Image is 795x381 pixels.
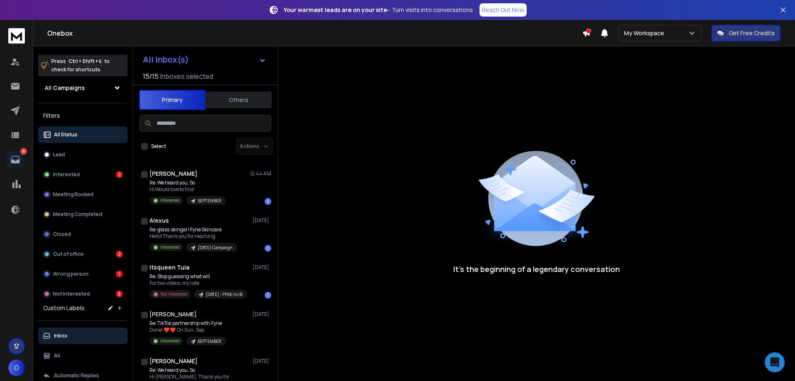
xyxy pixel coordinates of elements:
[198,245,232,251] p: [DATE] Campaign
[149,374,244,380] p: Hi [PERSON_NAME], Thank you for
[38,226,128,243] button: Closed
[149,327,226,333] p: Done! ❤️❤️ On Sun, Sep
[765,352,785,372] div: Open Intercom Messenger
[160,197,180,204] p: Interested
[206,291,242,298] p: [DATE] - FYNE HUB
[149,357,198,365] h1: [PERSON_NAME]
[38,80,128,96] button: All Campaigns
[8,359,25,376] button: O
[149,186,226,193] p: Hi Would love to find
[38,126,128,143] button: All Status
[149,216,169,225] h1: Alexus
[149,273,247,280] p: Re: Stop guessing what will
[160,291,188,297] p: Not Interested
[253,358,271,364] p: [DATE]
[143,56,189,64] h1: All Inbox(s)
[47,28,582,38] h1: Onebox
[482,6,524,14] p: Reach Out Now
[284,6,387,14] strong: Your warmest leads are on your site
[20,148,27,155] p: 8
[149,180,226,186] p: Re: We heard you. So
[149,226,237,233] p: Re: glass.skingal | Fyne Skincare
[45,84,85,92] h1: All Campaigns
[54,372,99,379] p: Automatic Replies
[265,198,271,205] div: 1
[149,170,198,178] h1: [PERSON_NAME]
[51,57,110,74] p: Press to check for shortcuts.
[198,338,221,345] p: SEPTEMBER
[38,110,128,121] h3: Filters
[38,206,128,223] button: Meeting Completed
[54,352,60,359] p: All
[53,251,84,257] p: Out of office
[116,171,123,178] div: 2
[253,264,271,271] p: [DATE]
[54,131,77,138] p: All Status
[38,266,128,282] button: Wrong person1
[149,320,226,327] p: Re: TikTok partnership with Fyne
[143,71,159,81] span: 15 / 15
[53,271,89,277] p: Wrong person
[38,246,128,262] button: Out of office2
[8,28,25,44] img: logo
[38,286,128,302] button: Not Interested3
[160,71,213,81] h3: Inboxes selected
[149,263,189,272] h1: Itsqueen Tula
[136,51,273,68] button: All Inbox(s)
[149,280,247,286] p: For two videos, my rate
[265,292,271,298] div: 1
[53,171,80,178] p: Interested
[160,338,180,344] p: Interested
[624,29,667,37] p: My Workspace
[284,6,473,14] p: – Turn visits into conversations
[38,186,128,203] button: Meeting Booked
[253,217,271,224] p: [DATE]
[116,291,123,297] div: 3
[116,251,123,257] div: 2
[250,170,271,177] p: 12:44 AM
[53,211,102,218] p: Meeting Completed
[38,347,128,364] button: All
[139,90,205,110] button: Primary
[729,29,775,37] p: Get Free Credits
[53,151,65,158] p: Lead
[149,310,197,318] h1: [PERSON_NAME]
[53,291,90,297] p: Not Interested
[38,146,128,163] button: Lead
[54,332,67,339] p: Inbox
[149,233,237,240] p: Hello! Thank you for reaching
[198,198,221,204] p: SEPTEMBER
[160,244,180,250] p: Interested
[711,25,781,41] button: Get Free Credits
[53,231,71,238] p: Closed
[38,166,128,183] button: Interested2
[38,328,128,344] button: Inbox
[67,56,103,66] span: Ctrl + Shift + k
[149,367,244,374] p: Re: We heard you. So
[205,91,272,109] button: Others
[151,143,166,150] label: Select
[453,263,620,275] p: It’s the beginning of a legendary conversation
[7,151,24,168] a: 8
[43,304,84,312] h3: Custom Labels
[253,311,271,318] p: [DATE]
[116,271,123,277] div: 1
[479,3,527,17] a: Reach Out Now
[265,245,271,252] div: 1
[53,191,94,198] p: Meeting Booked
